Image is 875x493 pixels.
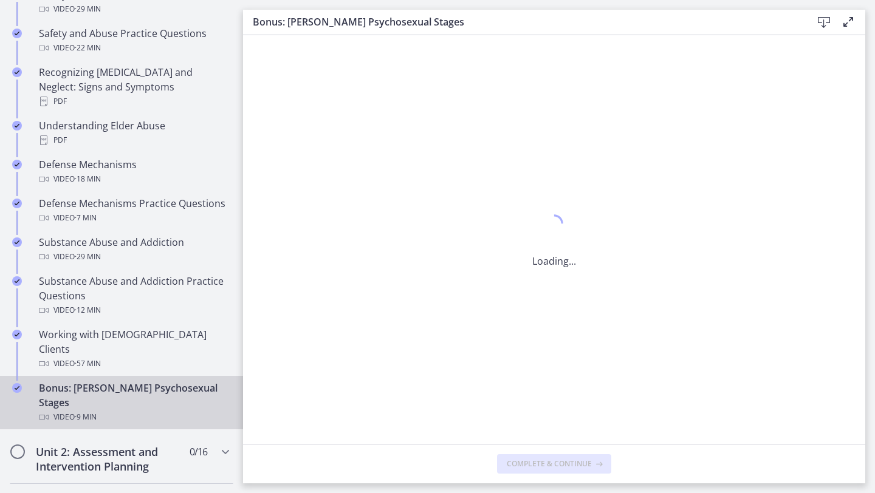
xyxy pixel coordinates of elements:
div: Working with [DEMOGRAPHIC_DATA] Clients [39,327,228,371]
div: Defense Mechanisms [39,157,228,186]
div: Video [39,2,228,16]
span: · 29 min [75,2,101,16]
span: · 18 min [75,172,101,186]
div: Video [39,356,228,371]
i: Completed [12,67,22,77]
i: Completed [12,383,22,393]
div: Defense Mechanisms Practice Questions [39,196,228,225]
div: Video [39,250,228,264]
div: PDF [39,94,228,109]
div: Video [39,172,228,186]
div: Bonus: [PERSON_NAME] Psychosexual Stages [39,381,228,424]
i: Completed [12,330,22,339]
div: PDF [39,133,228,148]
div: Video [39,211,228,225]
span: · 12 min [75,303,101,318]
h3: Bonus: [PERSON_NAME] Psychosexual Stages [253,15,792,29]
span: · 7 min [75,211,97,225]
span: 0 / 16 [190,444,207,459]
i: Completed [12,199,22,208]
div: 1 [532,211,576,239]
i: Completed [12,121,22,131]
span: · 57 min [75,356,101,371]
div: Substance Abuse and Addiction Practice Questions [39,274,228,318]
span: · 9 min [75,410,97,424]
i: Completed [12,160,22,169]
i: Completed [12,276,22,286]
i: Completed [12,29,22,38]
div: Safety and Abuse Practice Questions [39,26,228,55]
div: Understanding Elder Abuse [39,118,228,148]
div: Video [39,303,228,318]
i: Completed [12,237,22,247]
div: Video [39,410,228,424]
span: Complete & continue [507,459,592,469]
div: Recognizing [MEDICAL_DATA] and Neglect: Signs and Symptoms [39,65,228,109]
h2: Unit 2: Assessment and Intervention Planning [36,444,184,474]
div: Video [39,41,228,55]
button: Complete & continue [497,454,611,474]
span: · 22 min [75,41,101,55]
span: · 29 min [75,250,101,264]
div: Substance Abuse and Addiction [39,235,228,264]
p: Loading... [532,254,576,268]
